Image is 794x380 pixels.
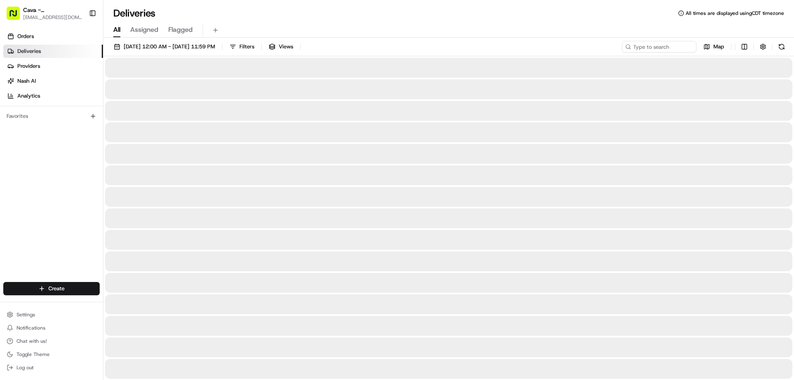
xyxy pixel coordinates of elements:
[279,43,293,50] span: Views
[17,77,36,85] span: Nash AI
[110,41,219,53] button: [DATE] 12:00 AM - [DATE] 11:59 PM
[17,364,33,371] span: Log out
[48,285,65,292] span: Create
[17,92,40,100] span: Analytics
[3,30,103,43] a: Orders
[113,7,155,20] h1: Deliveries
[113,25,120,35] span: All
[130,25,158,35] span: Assigned
[17,62,40,70] span: Providers
[124,43,215,50] span: [DATE] 12:00 AM - [DATE] 11:59 PM
[168,25,193,35] span: Flagged
[17,48,41,55] span: Deliveries
[713,43,724,50] span: Map
[3,335,100,347] button: Chat with us!
[17,33,34,40] span: Orders
[3,322,100,334] button: Notifications
[265,41,297,53] button: Views
[3,349,100,360] button: Toggle Theme
[17,311,35,318] span: Settings
[17,351,50,358] span: Toggle Theme
[226,41,258,53] button: Filters
[23,14,82,21] button: [EMAIL_ADDRESS][DOMAIN_NAME]
[686,10,784,17] span: All times are displayed using CDT timezone
[23,6,82,14] button: Cava - [GEOGRAPHIC_DATA]
[3,60,103,73] a: Providers
[17,325,45,331] span: Notifications
[3,89,103,103] a: Analytics
[3,362,100,373] button: Log out
[3,110,100,123] div: Favorites
[3,74,103,88] a: Nash AI
[17,338,47,344] span: Chat with us!
[622,41,696,53] input: Type to search
[3,309,100,320] button: Settings
[776,41,787,53] button: Refresh
[3,3,86,23] button: Cava - [GEOGRAPHIC_DATA][EMAIL_ADDRESS][DOMAIN_NAME]
[239,43,254,50] span: Filters
[3,282,100,295] button: Create
[3,45,103,58] a: Deliveries
[700,41,728,53] button: Map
